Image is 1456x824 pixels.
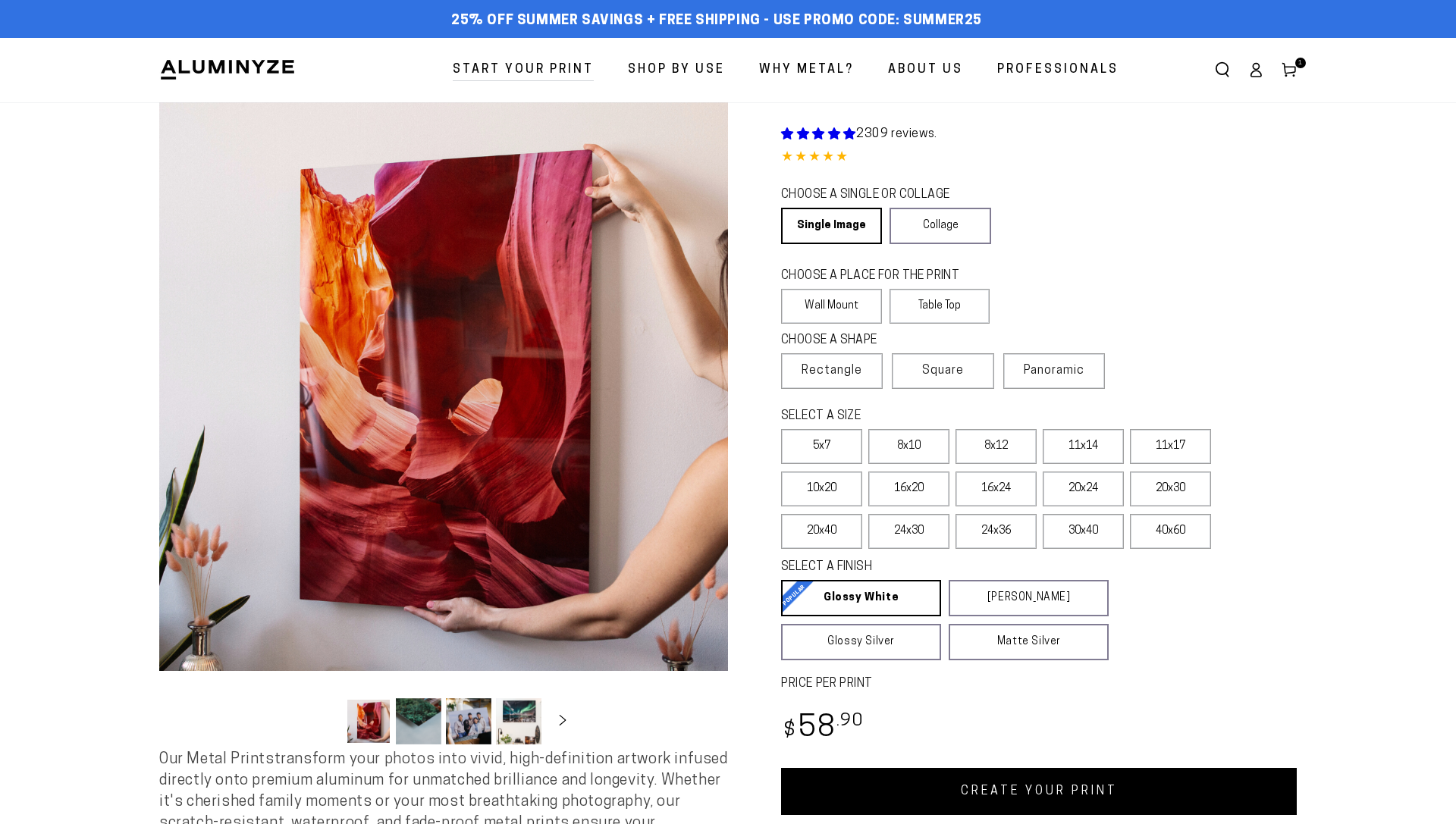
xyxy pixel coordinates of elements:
button: Load image 4 in gallery view [496,698,541,744]
button: Slide right [546,704,579,738]
span: Rectangle [802,362,862,380]
sup: .90 [836,713,864,730]
summary: Search our site [1206,53,1239,86]
span: 25% off Summer Savings + Free Shipping - Use Promo Code: SUMMER25 [451,13,982,30]
label: 30x40 [1043,514,1124,549]
img: Aluminyze [159,58,296,81]
label: 24x30 [868,514,949,549]
label: 8x12 [955,429,1037,464]
button: Slide left [308,704,341,738]
legend: CHOOSE A SHAPE [781,332,978,349]
legend: CHOOSE A SINGLE OR COLLAGE [781,186,977,204]
a: About Us [877,50,974,90]
span: Shop By Use [628,59,725,81]
a: Collage [890,208,990,244]
div: 4.85 out of 5.0 stars [781,147,1297,169]
label: Wall Mount [781,289,882,324]
span: Square [922,362,964,380]
a: Glossy Silver [781,624,941,660]
span: Why Metal? [759,59,854,81]
label: PRICE PER PRINT [781,675,1297,693]
a: Why Metal? [748,50,865,90]
span: About Us [888,59,963,81]
legend: SELECT A FINISH [781,559,1072,576]
legend: CHOOSE A PLACE FOR THE PRINT [781,268,976,285]
label: 16x20 [868,472,949,506]
label: 5x7 [781,429,862,464]
label: Table Top [890,289,990,324]
a: Shop By Use [617,50,736,90]
label: 11x14 [1043,429,1124,464]
span: $ [783,721,796,741]
label: 20x30 [1130,472,1211,506]
button: Load image 1 in gallery view [346,698,391,744]
a: [PERSON_NAME] [949,580,1109,616]
a: Professionals [986,50,1130,90]
label: 40x60 [1130,514,1211,549]
a: Glossy White [781,580,941,616]
legend: SELECT A SIZE [781,408,1084,425]
span: Panoramic [1024,365,1084,377]
bdi: 58 [781,714,864,744]
label: 24x36 [955,514,1037,549]
media-gallery: Gallery Viewer [159,102,728,749]
label: 20x24 [1043,472,1124,506]
button: Load image 3 in gallery view [446,698,491,744]
a: Start Your Print [441,50,605,90]
span: Start Your Print [453,59,594,81]
span: 1 [1298,58,1303,68]
button: Load image 2 in gallery view [396,698,441,744]
label: 11x17 [1130,429,1211,464]
a: CREATE YOUR PRINT [781,768,1297,815]
label: 20x40 [781,514,862,549]
label: 10x20 [781,472,862,506]
label: 16x24 [955,472,1037,506]
a: Matte Silver [949,624,1109,660]
label: 8x10 [868,429,949,464]
a: Single Image [781,208,882,244]
span: Professionals [997,59,1119,81]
